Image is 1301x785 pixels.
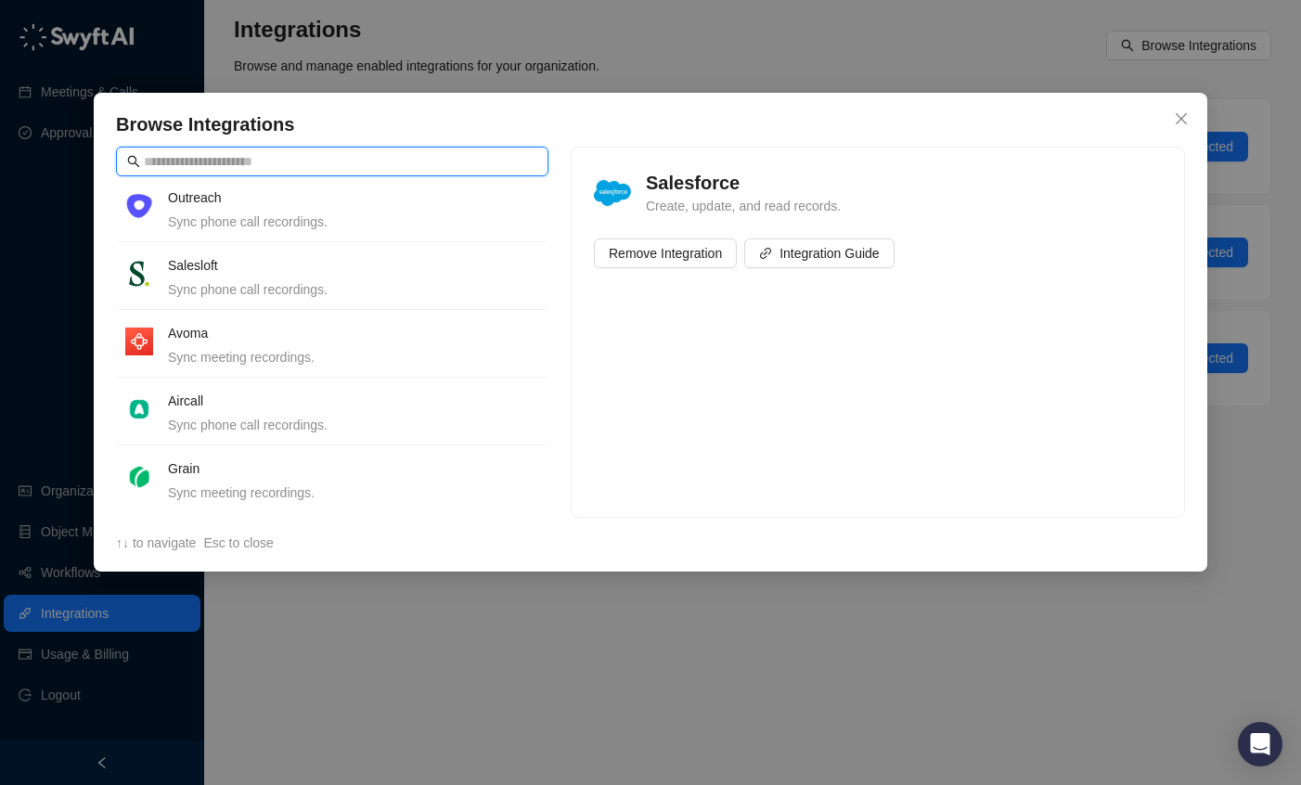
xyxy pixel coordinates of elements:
[125,328,153,355] img: avoma-Ch2FgYIh.png
[646,170,841,196] h4: Salesforce
[594,238,737,268] button: Remove Integration
[125,192,153,220] img: ix+ea6nV3o2uKgAAAABJRU5ErkJggg==
[168,458,539,479] h4: Grain
[168,415,539,435] div: Sync phone call recordings.
[125,260,153,288] img: mMK+48p7D+msP84feEvvg518Vq6zhYAAAAASUVORK5CYII=
[116,111,1185,137] h4: Browse Integrations
[168,255,539,276] h4: Salesloft
[1166,104,1196,134] button: Close
[168,212,539,232] div: Sync phone call recordings.
[116,535,196,550] span: ↑↓ to navigate
[125,463,153,491] img: grain-rgTwWAhv.png
[168,483,539,503] div: Sync meeting recordings.
[125,395,153,423] img: aircall-BC_CfsxU.png
[646,199,841,213] span: Create, update, and read records.
[744,238,894,268] a: Integration Guide
[168,391,539,411] h4: Aircall
[1174,111,1189,126] span: close
[168,347,539,367] div: Sync meeting recordings.
[609,243,722,264] span: Remove Integration
[203,535,273,550] span: Esc to close
[168,279,539,300] div: Sync phone call recordings.
[779,243,879,264] span: Integration Guide
[1238,722,1282,766] div: Open Intercom Messenger
[168,323,539,343] h4: Avoma
[759,247,772,260] span: link
[168,187,539,208] h4: Outreach
[127,155,140,168] span: search
[594,180,631,206] img: salesforce-ChMvK6Xa.png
